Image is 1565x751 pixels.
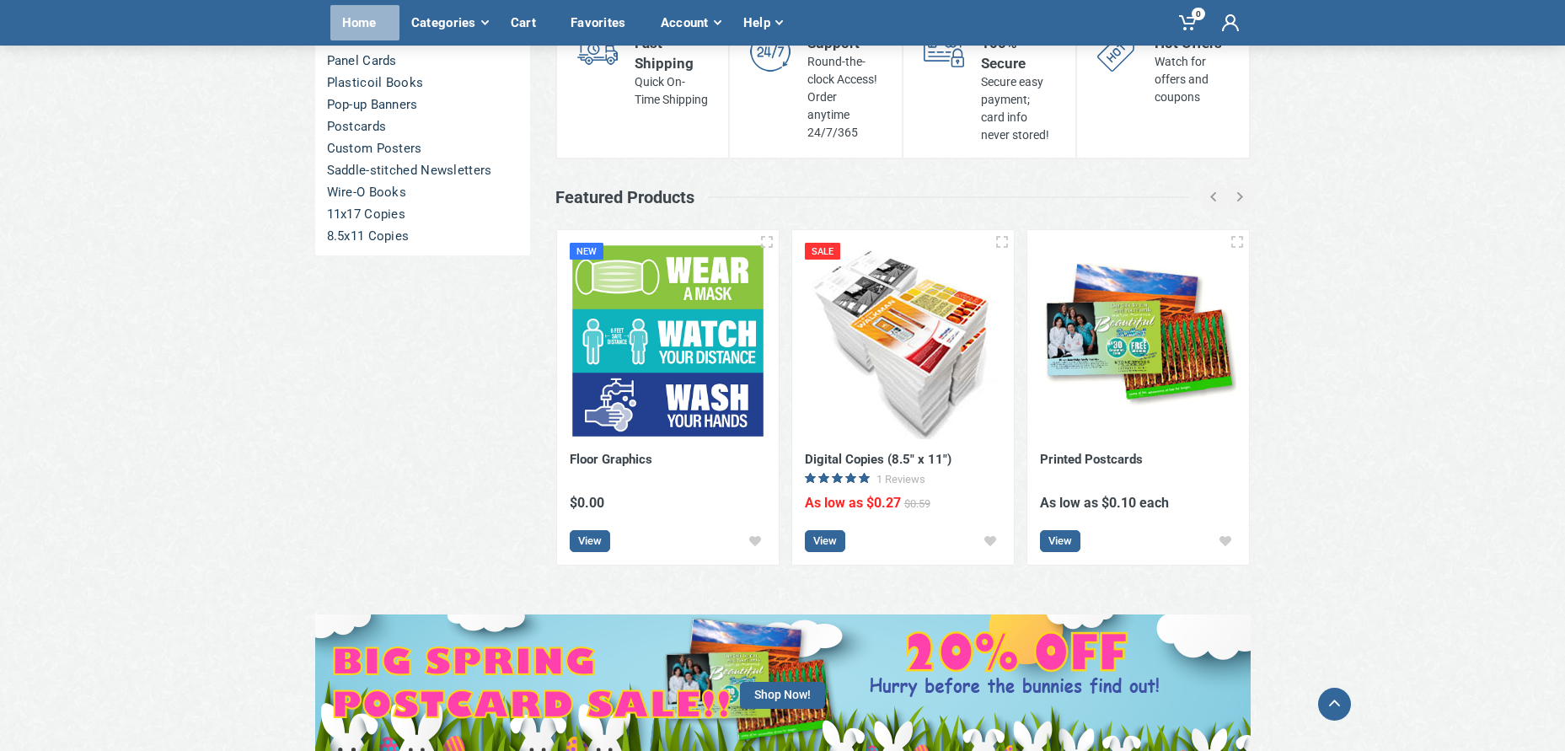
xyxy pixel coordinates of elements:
div: Favorites [559,5,649,40]
a: Floor Graphics [570,452,652,467]
a: Saddle-stitched Newsletters [315,159,530,181]
div: Sale [805,243,841,260]
span: Shop Now! [740,682,825,709]
img: Printed Postcards [1040,243,1236,439]
span: 0 [1192,8,1205,20]
a: Custom Posters [315,137,530,159]
div: 1 Reviews [876,473,925,485]
a: Postcards [315,115,530,137]
span: As low as $0.27 [805,495,901,511]
span: $0.59 [904,497,930,510]
div: Help [732,5,793,40]
a: View [570,530,610,552]
a: 8.5x11 Copies [315,225,530,247]
img: shipping-s.png [577,31,618,72]
img: Digital Copies (8.5" x 11") [805,243,1001,439]
div: Quick On-Time Shipping [635,73,709,109]
div: Account [649,5,732,40]
div: Categories [399,5,499,40]
img: support-s.png [750,31,791,72]
a: View [1040,530,1080,552]
div: Home [330,5,399,40]
div: Secure easy payment; card info never stored! [981,73,1055,144]
div: Watch for offers and coupons [1155,53,1229,106]
div: As low as $0.10 each [1040,496,1236,510]
div: New [570,243,604,260]
a: Wire-O Books [315,181,530,203]
a: View [805,530,845,552]
a: Pop-up Banners [315,94,530,115]
h3: Featured Products [555,187,694,207]
a: Digital Copies (8.5" x 11") [805,452,951,467]
div: Cart [499,5,559,40]
a: Plasticoil Books [315,72,530,94]
img: Floor Graphics [570,243,766,439]
a: 11x17 Copies [315,203,530,225]
div: $0.00 [570,496,766,510]
div: Fast Shipping [635,33,709,73]
a: Printed Postcards [1040,452,1143,467]
div: Round-the-clock Access! Order anytime 24/7/365 [807,53,882,142]
div: 100% Secure [981,33,1055,73]
a: Panel Cards [315,50,530,72]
